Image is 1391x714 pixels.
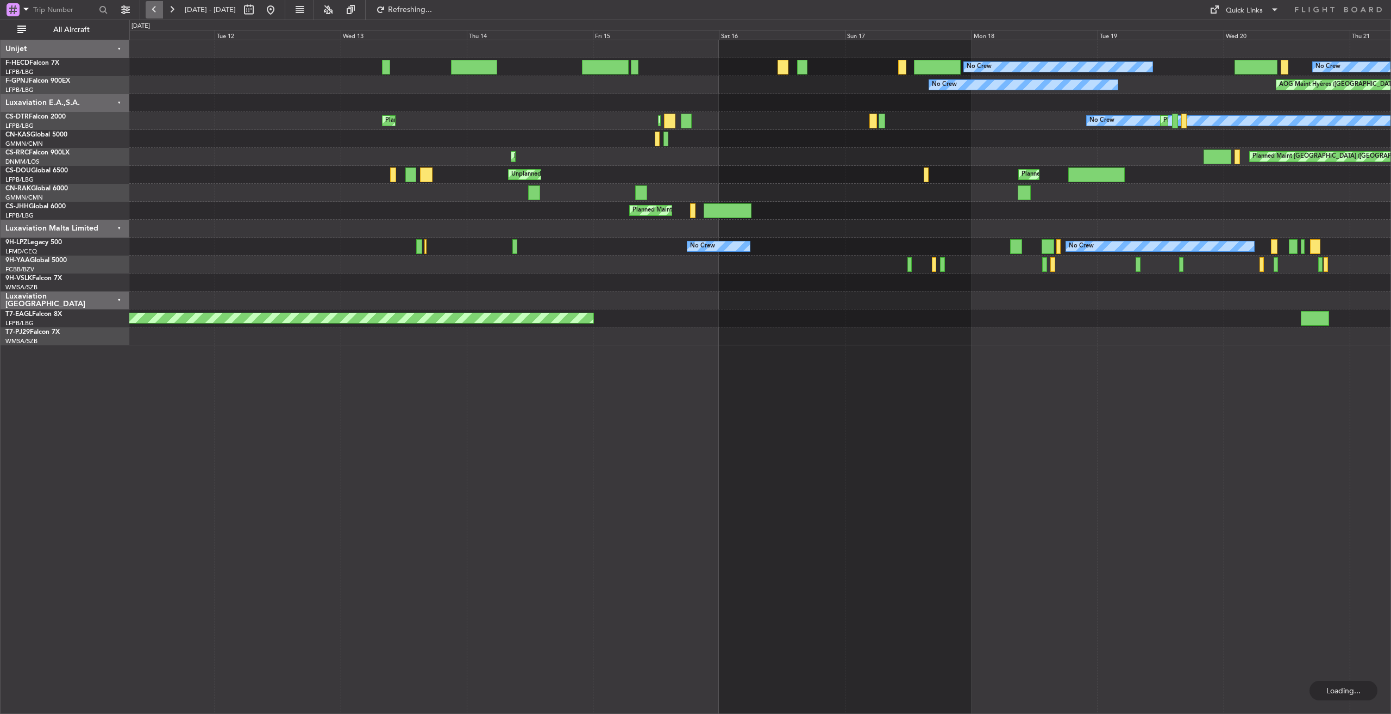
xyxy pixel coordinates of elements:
[5,167,68,174] a: CS-DOUGlobal 6500
[5,203,66,210] a: CS-JHHGlobal 6000
[5,265,34,274] a: FCBB/BZV
[1089,113,1114,129] div: No Crew
[972,30,1098,40] div: Mon 18
[5,311,32,318] span: T7-EAGL
[5,257,67,264] a: 9H-YAAGlobal 5000
[5,194,43,202] a: GMMN/CMN
[514,148,626,165] div: Planned Maint Lagos ([PERSON_NAME])
[5,122,34,130] a: LFPB/LBG
[5,203,29,210] span: CS-JHH
[215,30,341,40] div: Tue 12
[5,140,43,148] a: GMMN/CMN
[1069,238,1094,254] div: No Crew
[5,150,29,156] span: CS-RRC
[593,30,719,40] div: Fri 15
[1309,681,1377,700] div: Loading...
[341,30,467,40] div: Wed 13
[5,329,60,336] a: T7-PJ29Falcon 7X
[1315,59,1340,75] div: No Crew
[5,311,62,318] a: T7-EAGLFalcon 8X
[5,78,29,84] span: F-GPNJ
[1226,5,1263,16] div: Quick Links
[1163,113,1219,129] div: Planned Maint Sofia
[185,5,236,15] span: [DATE] - [DATE]
[5,319,34,327] a: LFPB/LBG
[5,275,32,282] span: 9H-VSLK
[690,238,715,254] div: No Crew
[5,68,34,76] a: LFPB/LBG
[5,132,30,138] span: CN-KAS
[5,257,30,264] span: 9H-YAA
[1022,166,1193,183] div: Planned Maint [GEOGRAPHIC_DATA] ([GEOGRAPHIC_DATA])
[5,247,37,256] a: LFMD/CEQ
[131,22,150,31] div: [DATE]
[5,275,62,282] a: 9H-VSLKFalcon 7X
[28,26,115,34] span: All Aircraft
[5,329,30,336] span: T7-PJ29
[1204,1,1285,18] button: Quick Links
[5,132,67,138] a: CN-KASGlobal 5000
[845,30,971,40] div: Sun 17
[5,60,59,66] a: F-HECDFalcon 7X
[967,59,992,75] div: No Crew
[511,166,690,183] div: Unplanned Maint [GEOGRAPHIC_DATA] ([GEOGRAPHIC_DATA])
[5,185,68,192] a: CN-RAKGlobal 6000
[5,86,34,94] a: LFPB/LBG
[5,78,70,84] a: F-GPNJFalcon 900EX
[5,150,70,156] a: CS-RRCFalcon 900LX
[5,239,62,246] a: 9H-LPZLegacy 500
[5,167,31,174] span: CS-DOU
[371,1,436,18] button: Refreshing...
[12,21,118,39] button: All Aircraft
[1098,30,1224,40] div: Tue 19
[5,158,39,166] a: DNMM/LOS
[5,212,34,220] a: LFPB/LBG
[932,77,957,93] div: No Crew
[719,30,845,40] div: Sat 16
[385,113,441,129] div: Planned Maint Sofia
[5,60,29,66] span: F-HECD
[5,114,29,120] span: CS-DTR
[89,30,215,40] div: Mon 11
[5,239,27,246] span: 9H-LPZ
[632,202,804,219] div: Planned Maint [GEOGRAPHIC_DATA] ([GEOGRAPHIC_DATA])
[5,337,37,345] a: WMSA/SZB
[1224,30,1350,40] div: Wed 20
[33,2,96,18] input: Trip Number
[5,283,37,291] a: WMSA/SZB
[5,176,34,184] a: LFPB/LBG
[467,30,593,40] div: Thu 14
[5,185,31,192] span: CN-RAK
[5,114,66,120] a: CS-DTRFalcon 2000
[387,6,433,14] span: Refreshing...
